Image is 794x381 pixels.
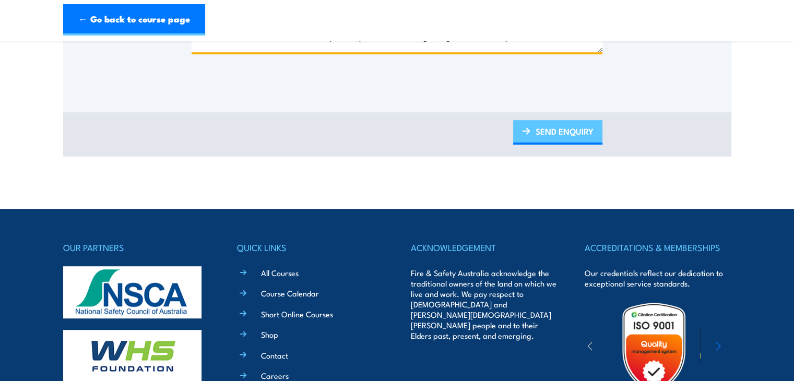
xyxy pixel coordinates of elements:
[585,240,731,255] h4: ACCREDITATIONS & MEMBERSHIPS
[63,240,209,255] h4: OUR PARTNERS
[261,329,278,340] a: Shop
[237,240,383,255] h4: QUICK LINKS
[585,268,731,289] p: Our credentials reflect our dedication to exceptional service standards.
[261,288,319,299] a: Course Calendar
[411,240,557,255] h4: ACKNOWLEDGEMENT
[411,268,557,341] p: Fire & Safety Australia acknowledge the traditional owners of the land on which we live and work....
[63,266,202,318] img: nsca-logo-footer
[513,120,602,145] a: SEND ENQUIRY
[261,267,299,278] a: All Courses
[261,370,289,381] a: Careers
[261,308,333,319] a: Short Online Courses
[261,350,288,361] a: Contact
[700,329,791,365] img: ewpa-logo
[63,4,205,35] a: ← Go back to course page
